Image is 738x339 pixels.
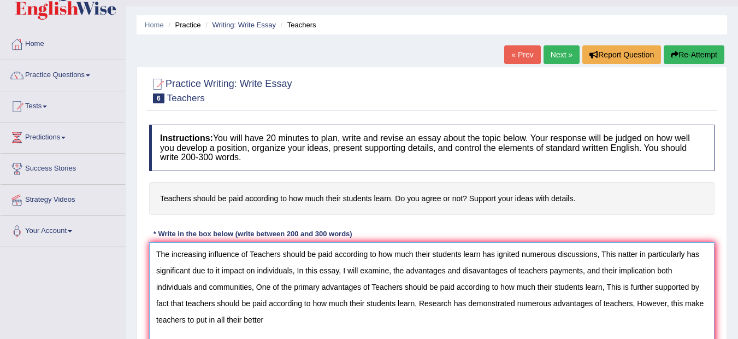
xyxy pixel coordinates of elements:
h2: Practice Writing: Write Essay [149,76,292,103]
a: Your Account [1,216,125,243]
a: Next » [544,45,580,64]
h4: You will have 20 minutes to plan, write and revise an essay about the topic below. Your response ... [149,125,715,171]
h4: Teachers should be paid according to how much their students learn. Do you agree or not? Support ... [149,182,715,215]
a: « Prev [504,45,540,64]
a: Strategy Videos [1,185,125,212]
a: Home [1,29,125,56]
a: Writing: Write Essay [212,21,276,29]
span: 6 [153,93,164,103]
button: Report Question [582,45,661,64]
a: Tests [1,91,125,119]
div: * Write in the box below (write between 200 and 300 words) [149,229,356,239]
a: Success Stories [1,154,125,181]
a: Home [145,21,164,29]
button: Re-Attempt [664,45,724,64]
b: Instructions: [160,133,213,143]
small: Teachers [167,93,205,103]
li: Teachers [278,20,316,30]
a: Practice Questions [1,60,125,87]
a: Predictions [1,122,125,150]
li: Practice [166,20,200,30]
